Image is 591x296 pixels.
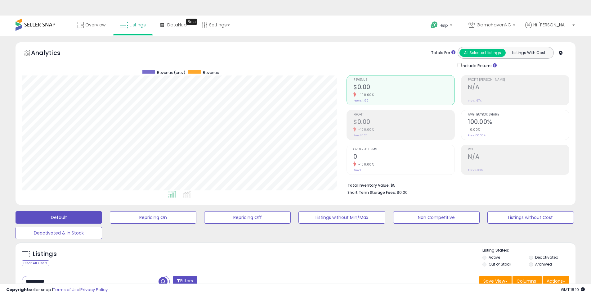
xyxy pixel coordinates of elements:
small: -100.00% [356,127,374,132]
small: Prev: 1.67% [468,99,481,102]
label: Active [489,255,500,260]
span: Profit [353,113,454,116]
small: Prev: $0.20 [353,134,368,137]
div: Totals For [431,50,455,56]
strong: Copyright [6,287,29,293]
a: Terms of Use [53,287,79,293]
li: $5 [347,181,565,189]
button: Columns [513,276,542,286]
i: Get Help [430,21,438,29]
span: Profit [PERSON_NAME] [468,78,569,82]
span: 2025-09-8 18:10 GMT [561,287,585,293]
p: Listing States: [482,248,575,253]
h5: Analytics [31,48,73,59]
button: Repricing Off [204,211,291,224]
h2: 100.00% [468,118,569,127]
small: -100.00% [356,93,374,97]
span: Avg. Buybox Share [468,113,569,116]
button: Listings With Cost [505,49,552,57]
a: DataHub [156,16,191,34]
small: Prev: 4.00% [468,168,483,172]
span: Revenue [203,70,219,75]
span: Columns [517,278,536,284]
button: Listings without Cost [487,211,574,224]
span: Revenue [353,78,454,82]
div: seller snap | | [6,287,108,293]
div: Tooltip anchor [186,19,197,25]
span: Overview [85,22,105,28]
button: Repricing On [110,211,196,224]
button: All Selected Listings [459,49,506,57]
label: Out of Stock [489,262,511,267]
span: $0.00 [397,189,408,195]
button: Save View [479,276,512,286]
label: Deactivated [535,255,558,260]
h2: N/A [468,153,569,162]
span: Hi [PERSON_NAME] [533,22,571,28]
small: Prev: 1 [353,168,361,172]
b: Short Term Storage Fees: [347,190,396,195]
a: GameHavenNC [464,16,520,36]
button: Filters [173,276,197,287]
h2: 0 [353,153,454,162]
h2: $0.00 [353,84,454,92]
small: Prev: 100.00% [468,134,486,137]
span: Listings [130,22,146,28]
span: Revenue (prev) [157,70,185,75]
small: 0.00% [468,127,480,132]
a: Privacy Policy [80,287,108,293]
a: Help [426,16,459,36]
a: Listings [115,16,150,34]
h5: Listings [33,250,57,258]
span: Help [440,23,448,28]
div: Include Returns [453,62,504,69]
h2: N/A [468,84,569,92]
span: ROI [468,148,569,151]
label: Archived [535,262,552,267]
span: GameHavenNC [477,22,511,28]
b: Total Inventory Value: [347,183,390,188]
a: Overview [73,16,110,34]
span: Ordered Items [353,148,454,151]
div: Clear All Filters [22,260,49,266]
small: -100.00% [356,162,374,167]
button: Default [16,211,102,224]
button: Actions [543,276,569,286]
a: Settings [197,16,235,34]
button: Non Competitive [393,211,480,224]
small: Prev: $11.99 [353,99,369,102]
h2: $0.00 [353,118,454,127]
button: Listings without Min/Max [298,211,385,224]
span: DataHub [167,22,187,28]
button: Deactivated & In Stock [16,227,102,239]
a: Hi [PERSON_NAME] [525,22,575,36]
